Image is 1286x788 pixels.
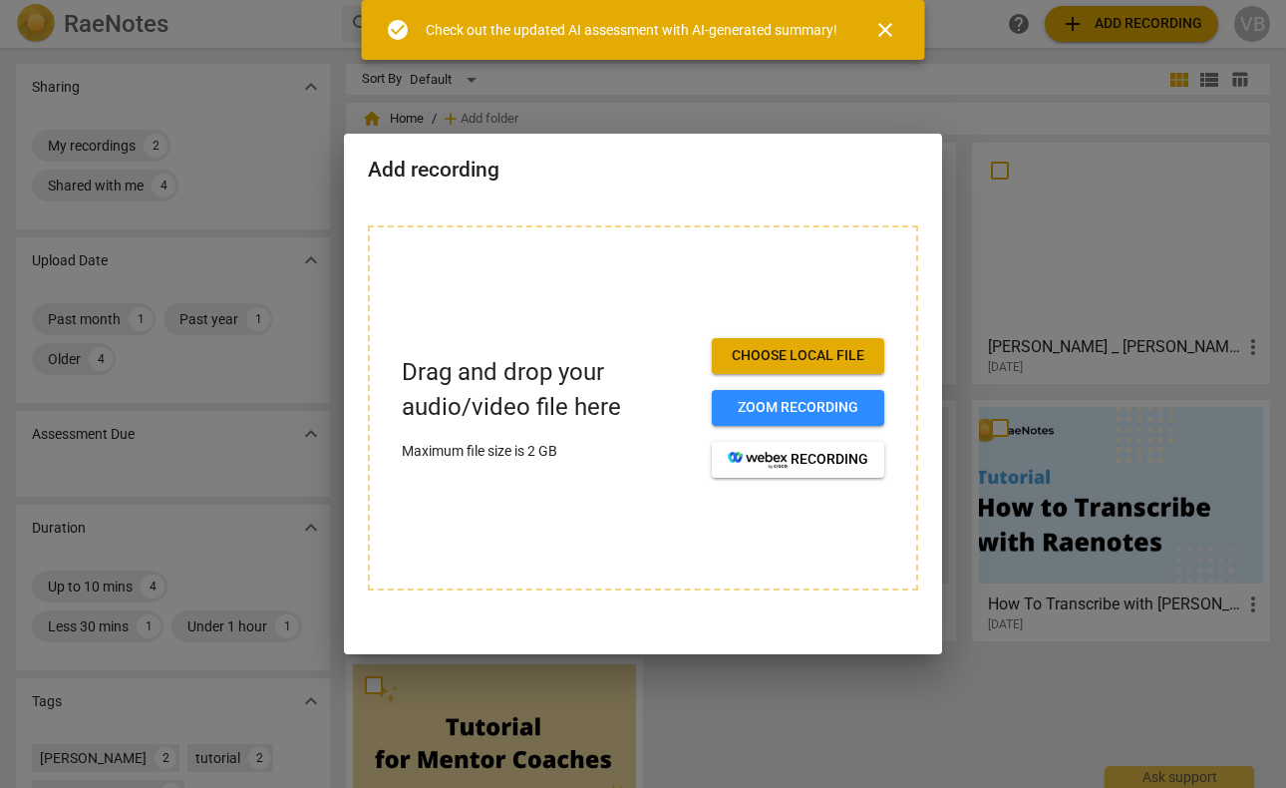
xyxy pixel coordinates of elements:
p: Maximum file size is 2 GB [402,441,696,462]
button: Close [861,6,909,54]
p: Drag and drop your audio/video file here [402,355,696,425]
button: Choose local file [712,338,884,374]
span: recording [728,450,868,470]
span: Choose local file [728,346,868,366]
span: close [873,18,897,42]
span: Zoom recording [728,398,868,418]
h2: Add recording [368,158,918,183]
span: check_circle [386,18,410,42]
div: Check out the updated AI assessment with AI-generated summary! [426,20,837,41]
button: recording [712,442,884,478]
button: Zoom recording [712,390,884,426]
